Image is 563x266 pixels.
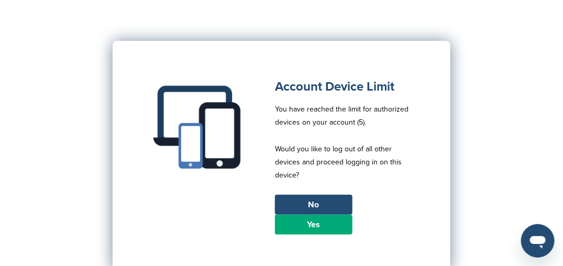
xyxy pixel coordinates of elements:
[275,215,352,235] a: Yes
[521,224,555,258] iframe: Button to launch messaging window
[275,77,414,96] h1: Account Device Limit
[275,103,414,195] p: You have reached the limit for authorized devices on your account (5). Would you like to log out ...
[149,77,249,177] img: Multiple devices
[275,195,352,215] a: No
